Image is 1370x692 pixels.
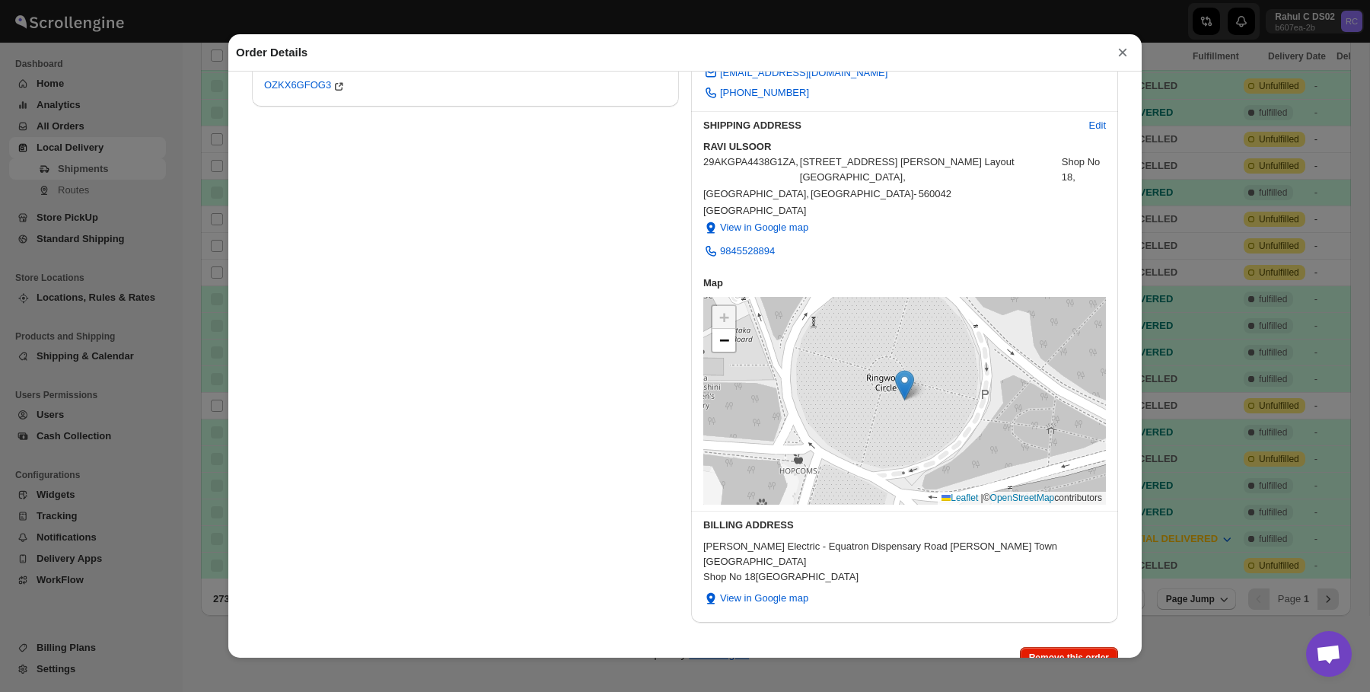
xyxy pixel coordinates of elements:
[800,155,1060,185] span: [STREET_ADDRESS] [PERSON_NAME] Layout [GEOGRAPHIC_DATA] ,
[919,187,951,202] span: 560042
[1089,118,1106,133] span: Edit
[811,187,917,202] span: [GEOGRAPHIC_DATA] -
[703,518,1106,533] h3: BILLING ADDRESS
[1306,631,1352,677] div: Open chat
[712,329,735,352] a: Zoom out
[703,276,1106,291] h3: Map
[941,493,978,503] a: Leaflet
[719,330,729,349] span: −
[720,65,887,81] span: [EMAIL_ADDRESS][DOMAIN_NAME]
[703,187,809,202] span: [GEOGRAPHIC_DATA] ,
[694,61,897,85] a: [EMAIL_ADDRESS][DOMAIN_NAME]
[938,492,1106,505] div: © contributors
[703,155,798,185] span: 29AKGPA4438G1ZA ,
[720,220,808,235] span: View in Google map
[703,203,1106,218] span: [GEOGRAPHIC_DATA]
[694,239,784,263] a: 9845528894
[1080,113,1115,138] button: Edit
[703,118,1077,133] h3: SHIPPING ADDRESS
[1062,155,1106,185] span: Shop No 18 ,
[1029,652,1109,664] span: Remove this order
[694,586,817,611] button: View in Google map
[981,493,983,503] span: |
[990,493,1055,503] a: OpenStreetMap
[694,215,817,240] button: View in Google map
[720,244,775,259] span: 9845528894
[264,79,346,94] button: OZKX6GFOG3
[1111,42,1134,63] button: ×
[236,45,307,60] h2: Order Details
[712,306,735,329] a: Zoom in
[694,81,818,105] a: [PHONE_NUMBER]
[719,308,729,327] span: +
[895,370,914,400] img: Marker
[703,539,1106,585] div: [PERSON_NAME] Electric - Equatron Dispensary Road [PERSON_NAME] Town [GEOGRAPHIC_DATA] Shop No 18...
[720,85,809,100] span: [PHONE_NUMBER]
[1020,647,1118,668] button: Remove this order
[720,591,808,606] span: View in Google map
[703,141,771,152] b: RAVI ULSOOR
